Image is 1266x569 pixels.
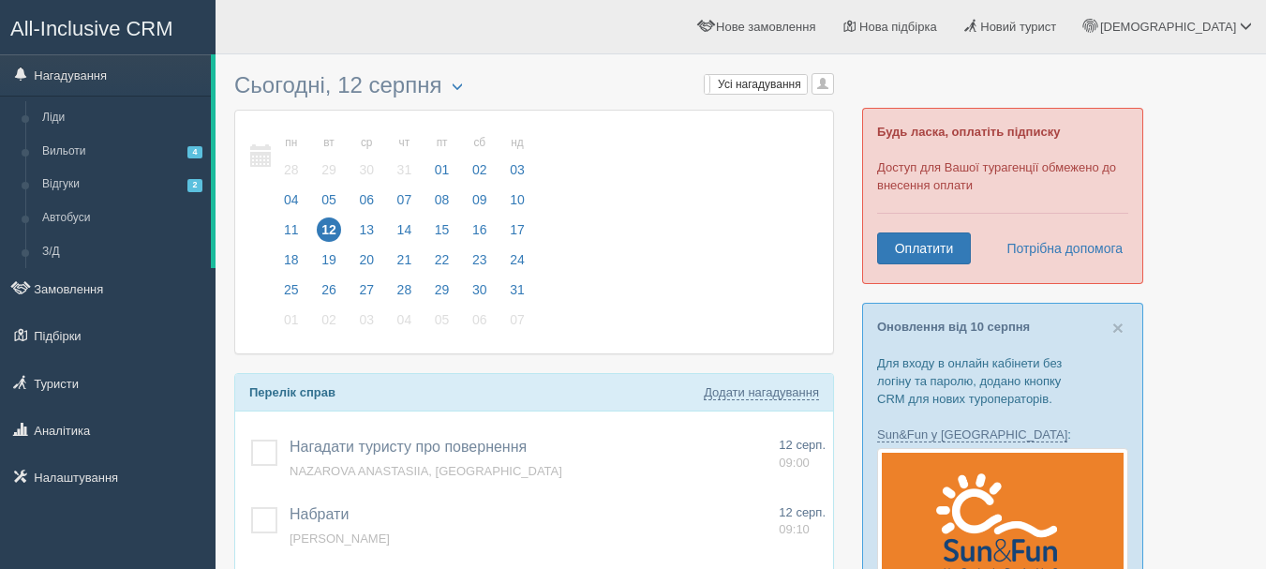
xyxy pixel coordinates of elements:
span: 04 [279,187,304,212]
span: 30 [468,277,492,302]
a: Нагадати туристу про повернення [290,439,527,455]
span: 20 [354,247,379,272]
a: 03 [349,309,384,339]
span: 10 [505,187,529,212]
span: 28 [279,157,304,182]
a: чт 31 [387,125,423,189]
a: 02 [311,309,347,339]
a: 01 [274,309,309,339]
a: 30 [462,279,498,309]
a: 05 [311,189,347,219]
span: 24 [505,247,529,272]
a: Ліди [34,101,211,135]
a: All-Inclusive CRM [1,1,215,52]
a: пн 28 [274,125,309,189]
span: 09:10 [779,522,810,536]
a: 23 [462,249,498,279]
span: 30 [354,157,379,182]
a: 07 [387,189,423,219]
a: 14 [387,219,423,249]
a: сб 02 [462,125,498,189]
span: NAZAROVA ANASTASIIA, [GEOGRAPHIC_DATA] [290,464,562,478]
span: 21 [393,247,417,272]
span: 18 [279,247,304,272]
a: 25 [274,279,309,309]
span: 12 серп. [779,505,826,519]
span: 02 [468,157,492,182]
a: [PERSON_NAME] [290,532,390,546]
a: 18 [274,249,309,279]
a: вт 29 [311,125,347,189]
span: 14 [393,217,417,242]
a: ср 30 [349,125,384,189]
a: 28 [387,279,423,309]
div: Доступ для Вашої турагенції обмежено до внесення оплати [862,108,1143,284]
a: Оновлення від 10 серпня [877,320,1030,334]
a: 15 [424,219,460,249]
span: 12 серп. [779,438,826,452]
a: 19 [311,249,347,279]
span: 05 [430,307,454,332]
span: 26 [317,277,341,302]
a: 05 [424,309,460,339]
a: 26 [311,279,347,309]
h3: Сьогодні, 12 серпня [234,73,834,100]
span: 01 [430,157,454,182]
b: Будь ласка, оплатіть підписку [877,125,1060,139]
span: Нова підбірка [859,20,937,34]
span: 27 [354,277,379,302]
span: 15 [430,217,454,242]
span: 03 [354,307,379,332]
span: 31 [505,277,529,302]
a: Оплатити [877,232,971,264]
a: 31 [499,279,530,309]
span: 11 [279,217,304,242]
span: 31 [393,157,417,182]
a: 04 [387,309,423,339]
span: Усі нагадування [718,78,801,91]
span: Набрати [290,506,349,522]
span: 4 [187,146,202,158]
small: нд [505,135,529,151]
a: 09 [462,189,498,219]
span: All-Inclusive CRM [10,17,173,40]
a: 11 [274,219,309,249]
a: 07 [499,309,530,339]
span: 08 [430,187,454,212]
span: 29 [430,277,454,302]
span: 25 [279,277,304,302]
span: 09:00 [779,456,810,470]
small: ср [354,135,379,151]
span: 01 [279,307,304,332]
a: Потрібна допомога [994,232,1124,264]
a: 17 [499,219,530,249]
span: 17 [505,217,529,242]
span: 16 [468,217,492,242]
span: Нове замовлення [716,20,815,34]
a: 12 серп. 09:00 [779,437,826,472]
a: 24 [499,249,530,279]
a: 16 [462,219,498,249]
span: 29 [317,157,341,182]
small: чт [393,135,417,151]
a: 04 [274,189,309,219]
a: нд 03 [499,125,530,189]
span: 07 [393,187,417,212]
a: 12 [311,219,347,249]
a: 08 [424,189,460,219]
a: 06 [462,309,498,339]
span: 06 [354,187,379,212]
span: 2 [187,179,202,191]
span: × [1112,317,1124,338]
span: 12 [317,217,341,242]
span: 19 [317,247,341,272]
span: 22 [430,247,454,272]
a: 27 [349,279,384,309]
span: 03 [505,157,529,182]
a: 10 [499,189,530,219]
p: : [877,426,1128,443]
span: 04 [393,307,417,332]
small: вт [317,135,341,151]
a: Відгуки2 [34,168,211,202]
